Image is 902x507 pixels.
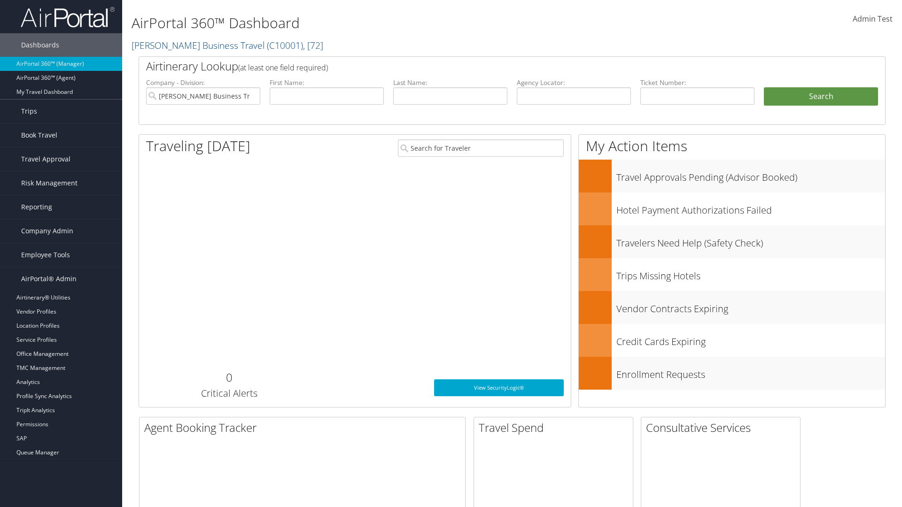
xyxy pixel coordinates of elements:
[616,298,885,315] h3: Vendor Contracts Expiring
[146,136,250,156] h1: Traveling [DATE]
[579,258,885,291] a: Trips Missing Hotels
[579,192,885,225] a: Hotel Payment Authorizations Failed
[579,291,885,324] a: Vendor Contracts Expiring
[21,171,78,195] span: Risk Management
[616,330,885,348] h3: Credit Cards Expiring
[21,147,70,171] span: Travel Approval
[132,13,639,33] h1: AirPortal 360™ Dashboard
[479,420,633,436] h2: Travel Spend
[21,123,57,147] span: Book Travel
[21,267,77,291] span: AirPortal® Admin
[146,78,260,87] label: Company - Division:
[21,6,115,28] img: airportal-logo.png
[616,265,885,283] h3: Trips Missing Hotels
[21,243,70,267] span: Employee Tools
[146,369,312,385] h2: 0
[579,160,885,192] a: Travel Approvals Pending (Advisor Booked)
[616,166,885,184] h3: Travel Approvals Pending (Advisor Booked)
[853,14,893,24] span: Admin Test
[579,136,885,156] h1: My Action Items
[646,420,800,436] h2: Consultative Services
[579,324,885,357] a: Credit Cards Expiring
[21,33,59,57] span: Dashboards
[579,225,885,258] a: Travelers Need Help (Safety Check)
[579,357,885,390] a: Enrollment Requests
[616,199,885,217] h3: Hotel Payment Authorizations Failed
[270,78,384,87] label: First Name:
[398,139,564,157] input: Search for Traveler
[21,100,37,123] span: Trips
[21,219,73,243] span: Company Admin
[267,39,303,52] span: ( C10001 )
[238,62,328,73] span: (at least one field required)
[144,420,465,436] h2: Agent Booking Tracker
[640,78,754,87] label: Ticket Number:
[616,363,885,381] h3: Enrollment Requests
[853,5,893,34] a: Admin Test
[21,195,52,219] span: Reporting
[517,78,631,87] label: Agency Locator:
[146,58,816,74] h2: Airtinerary Lookup
[393,78,507,87] label: Last Name:
[132,39,323,52] a: [PERSON_NAME] Business Travel
[303,39,323,52] span: , [ 72 ]
[146,387,312,400] h3: Critical Alerts
[616,232,885,250] h3: Travelers Need Help (Safety Check)
[434,379,564,396] a: View SecurityLogic®
[764,87,878,106] button: Search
